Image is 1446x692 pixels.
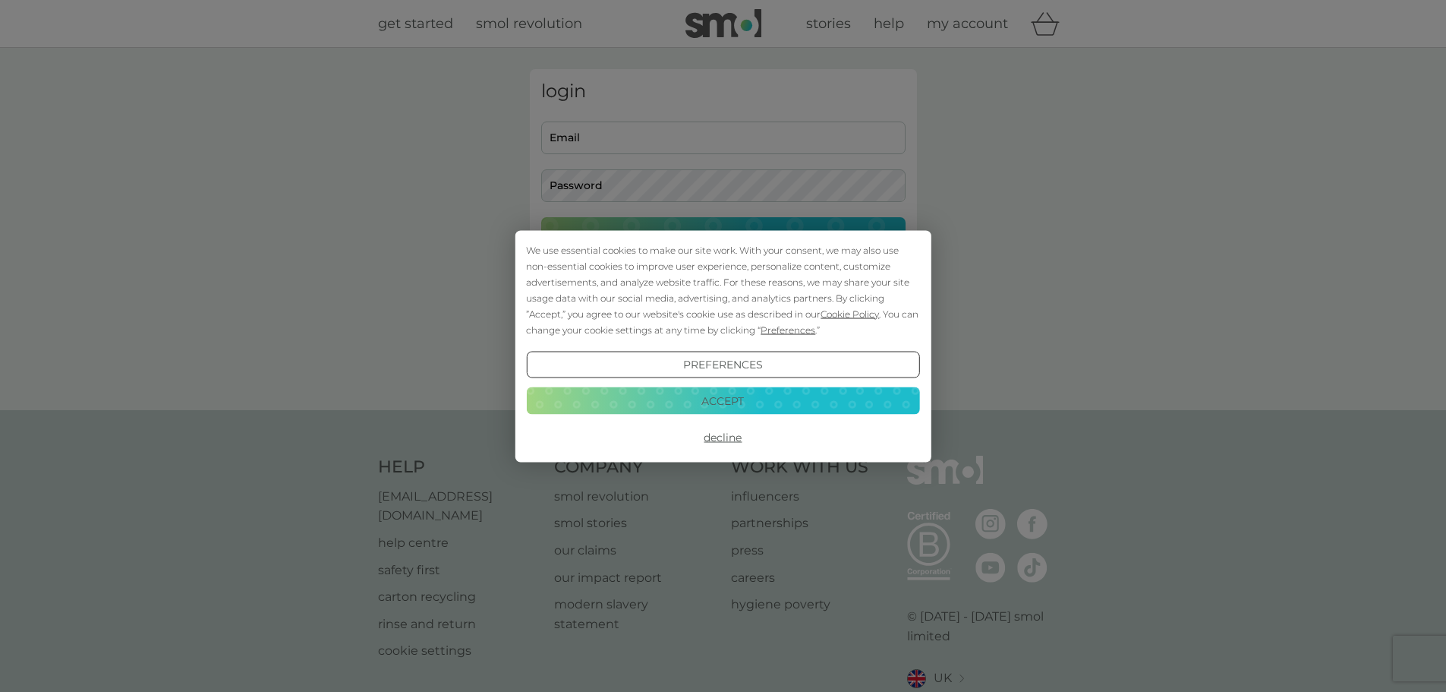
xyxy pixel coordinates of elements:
span: Cookie Policy [821,308,879,319]
div: We use essential cookies to make our site work. With your consent, we may also use non-essential ... [526,242,919,337]
span: Preferences [761,324,815,335]
button: Accept [526,387,919,415]
div: Cookie Consent Prompt [515,230,931,462]
button: Preferences [526,351,919,378]
button: Decline [526,424,919,451]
